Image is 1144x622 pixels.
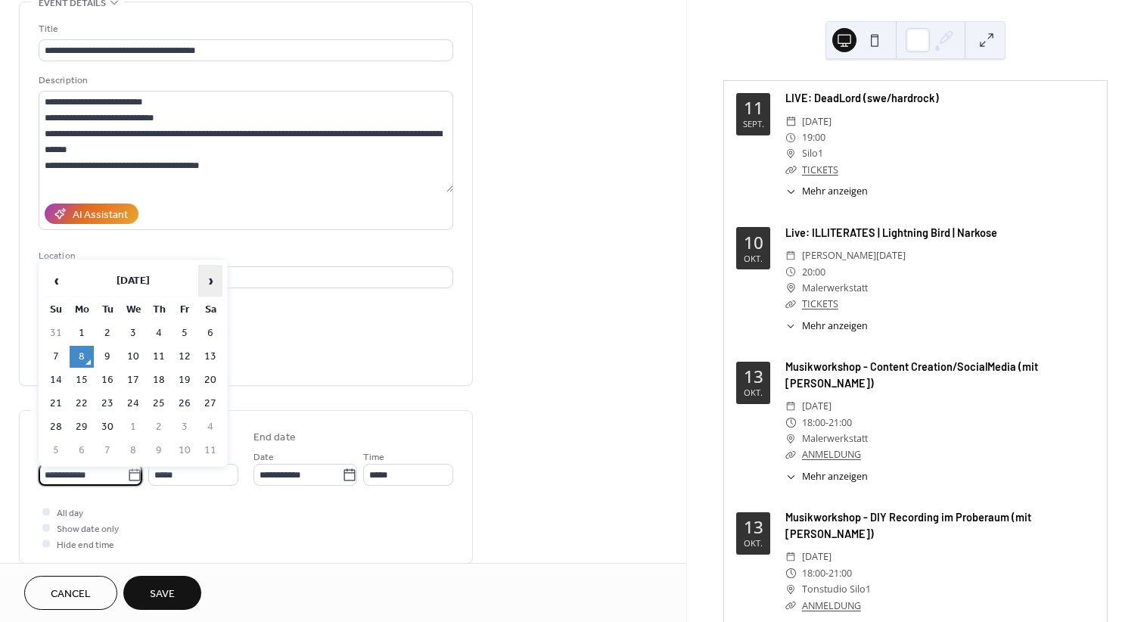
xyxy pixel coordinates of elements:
[802,581,871,597] span: Tonstudio Silo1
[44,440,68,462] td: 5
[785,264,796,280] div: ​
[802,145,823,161] span: Silo1
[121,346,145,368] td: 10
[785,470,868,484] button: ​Mehr anzeigen
[45,204,138,224] button: AI Assistant
[802,129,825,145] span: 19:00
[253,449,274,465] span: Date
[802,415,825,431] span: 18:00
[173,440,197,462] td: 10
[57,521,119,537] span: Show date only
[198,322,222,344] td: 6
[44,322,68,344] td: 31
[95,322,120,344] td: 2
[825,415,828,431] span: -
[802,297,838,310] a: TICKETS
[39,248,450,264] div: Location
[802,280,868,296] span: Malerwerkstatt
[198,393,222,415] td: 27
[802,431,868,446] span: Malerwerkstatt
[199,266,222,296] span: ›
[785,162,796,178] div: ​
[744,369,763,386] div: 13
[121,440,145,462] td: 8
[785,398,796,414] div: ​
[57,505,83,521] span: All day
[785,129,796,145] div: ​
[785,145,796,161] div: ​
[785,114,796,129] div: ​
[147,393,171,415] td: 25
[70,440,94,462] td: 6
[785,92,939,104] a: LIVE: DeadLord (swe/hardrock)
[363,449,384,465] span: Time
[173,369,197,391] td: 19
[785,581,796,597] div: ​
[173,299,197,321] th: Fr
[198,416,222,438] td: 4
[70,322,94,344] td: 1
[147,369,171,391] td: 18
[743,120,764,128] div: Sept.
[802,319,868,334] span: Mehr anzeigen
[95,346,120,368] td: 9
[121,322,145,344] td: 3
[73,207,128,223] div: AI Assistant
[70,393,94,415] td: 22
[24,576,117,610] a: Cancel
[147,346,171,368] td: 11
[173,393,197,415] td: 26
[44,393,68,415] td: 21
[173,416,197,438] td: 3
[785,185,796,199] div: ​
[198,346,222,368] td: 13
[70,265,197,297] th: [DATE]
[744,100,763,117] div: 11
[39,73,450,89] div: Description
[785,226,997,239] a: Live: ILLITERATES | Lightning Bird | Narkose
[802,398,832,414] span: [DATE]
[802,114,832,129] span: [DATE]
[785,280,796,296] div: ​
[802,599,861,612] a: ANMELDUNG
[825,565,828,581] span: -
[198,299,222,321] th: Sa
[802,470,868,484] span: Mehr anzeigen
[785,319,796,334] div: ​
[785,446,796,462] div: ​
[828,415,852,431] span: 21:00
[95,440,120,462] td: 7
[785,549,796,564] div: ​
[785,247,796,263] div: ​
[45,266,67,296] span: ‹
[147,416,171,438] td: 2
[785,185,868,199] button: ​Mehr anzeigen
[95,369,120,391] td: 16
[785,296,796,312] div: ​
[57,537,114,553] span: Hide end time
[173,322,197,344] td: 5
[802,264,825,280] span: 20:00
[744,539,763,547] div: Okt.
[70,346,94,368] td: 8
[253,430,296,446] div: End date
[785,431,796,446] div: ​
[744,254,763,263] div: Okt.
[44,369,68,391] td: 14
[44,416,68,438] td: 28
[44,346,68,368] td: 7
[802,163,838,176] a: TICKETS
[121,299,145,321] th: We
[744,388,763,397] div: Okt.
[785,565,796,581] div: ​
[147,299,171,321] th: Th
[785,598,796,614] div: ​
[785,511,1031,540] a: Musikworkshop - DIY Recording im Proberaum (mit [PERSON_NAME])
[802,247,906,263] span: [PERSON_NAME][DATE]
[121,393,145,415] td: 24
[121,369,145,391] td: 17
[744,235,763,252] div: 10
[95,393,120,415] td: 23
[39,21,450,37] div: Title
[785,415,796,431] div: ​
